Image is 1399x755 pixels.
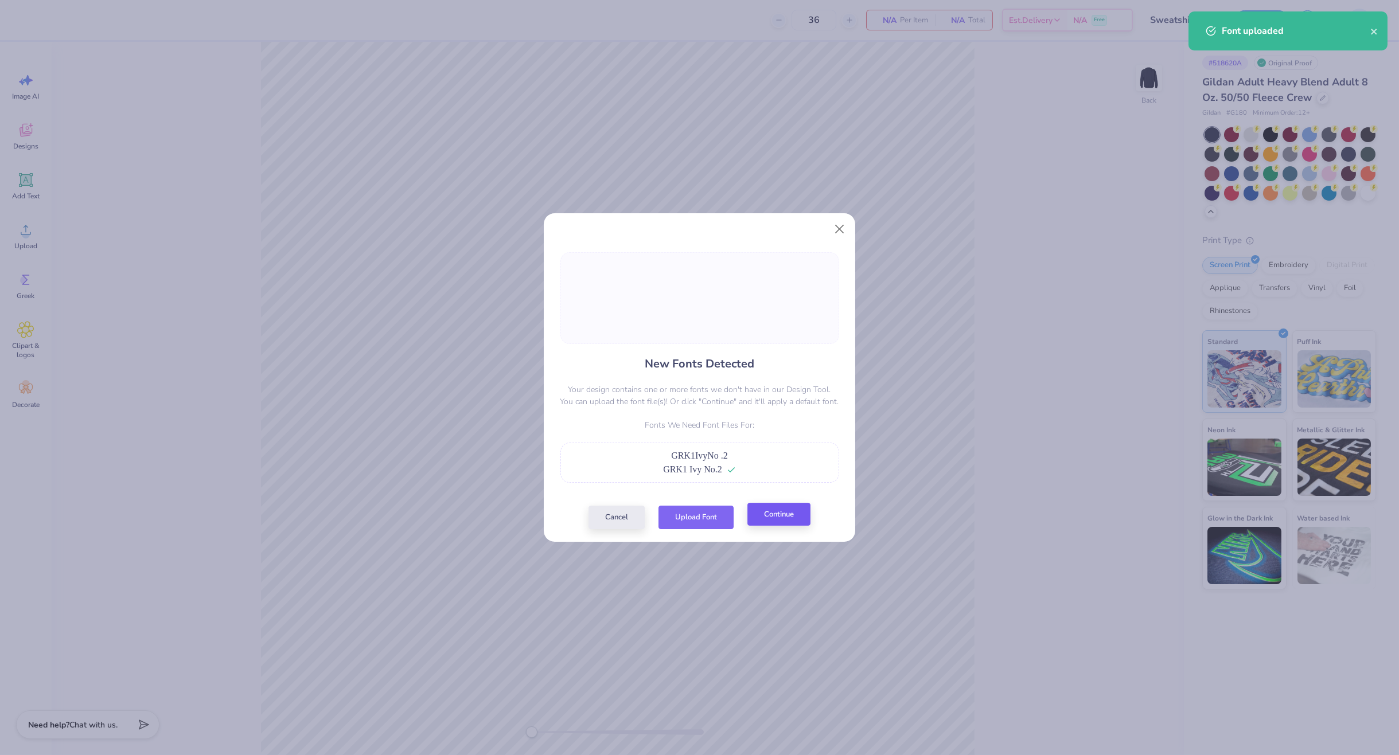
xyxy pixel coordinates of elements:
h4: New Fonts Detected [645,355,754,372]
button: Cancel [589,506,645,529]
button: Continue [747,503,810,526]
p: Your design contains one or more fonts we don't have in our Design Tool. You can upload the font ... [560,384,839,408]
span: GRK1 Ivy No.2 [663,464,722,474]
button: Close [829,218,851,240]
button: close [1370,24,1378,38]
button: Upload Font [658,506,734,529]
div: Font uploaded [1222,24,1370,38]
p: Fonts We Need Font Files For: [560,419,839,431]
span: GRK1IvyNo .2 [671,451,728,460]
